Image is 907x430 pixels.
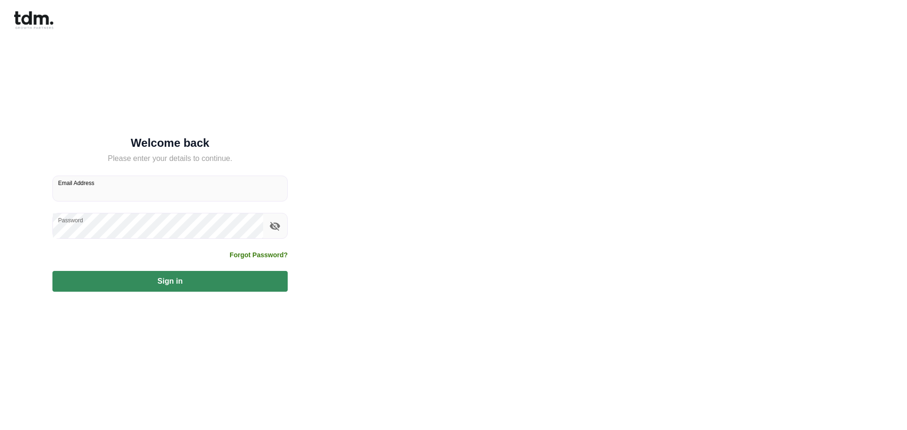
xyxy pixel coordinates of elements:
[58,179,94,187] label: Email Address
[58,216,83,224] label: Password
[52,138,288,148] h5: Welcome back
[52,271,288,292] button: Sign in
[267,218,283,234] button: toggle password visibility
[230,250,288,260] a: Forgot Password?
[52,153,288,164] h5: Please enter your details to continue.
